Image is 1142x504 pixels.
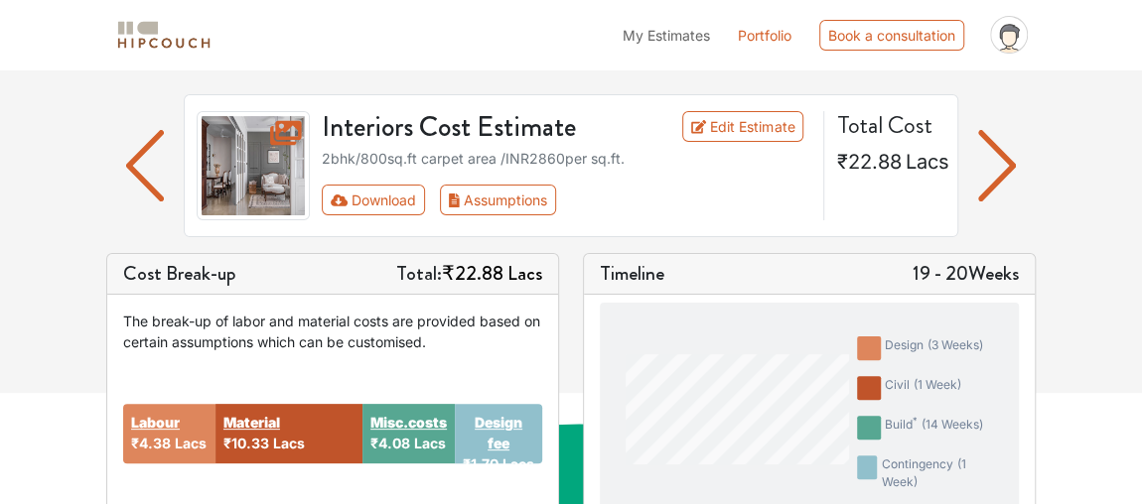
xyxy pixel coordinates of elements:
[223,412,280,433] button: Material
[836,150,901,174] span: ₹22.88
[913,262,1019,286] h5: 19 - 20 Weeks
[440,185,556,215] button: Assumptions
[114,18,214,53] img: logo-horizontal.svg
[885,416,983,440] div: build
[131,412,180,433] button: Labour
[123,262,236,286] h5: Cost Break-up
[978,130,1017,201] img: arrow left
[322,185,812,215] div: Toolbar with button groups
[682,111,804,142] a: Edit Estimate
[123,311,542,352] div: The break-up of labor and material costs are provided based on certain assumptions which can be c...
[885,336,983,360] div: design
[131,435,171,451] span: ₹4.38
[322,148,812,169] div: 2bhk / 800 sq.ft carpet area /INR 2860 per sq.ft.
[463,455,499,472] span: ₹1.70
[414,435,446,451] span: Lacs
[322,185,572,215] div: First group
[223,435,269,451] span: ₹10.33
[114,13,214,58] span: logo-horizontal.svg
[836,111,941,140] h4: Total Cost
[396,262,542,286] h5: Total:
[442,259,503,288] span: ₹22.88
[310,111,652,145] h3: Interiors Cost Estimate
[885,376,961,400] div: civil
[507,259,542,288] span: Lacs
[928,337,983,352] span: ( 3 weeks )
[905,150,948,174] span: Lacs
[738,25,791,46] a: Portfolio
[370,412,447,433] button: Misc.costs
[463,412,534,453] button: Design fee
[600,262,664,286] h5: Timeline
[881,456,965,489] span: ( 1 week )
[197,111,310,220] img: gallery
[175,435,207,451] span: Lacs
[623,27,710,44] span: My Estimates
[922,417,983,432] span: ( 14 weeks )
[819,20,964,51] div: Book a consultation
[881,455,985,491] div: contingency
[914,377,961,392] span: ( 1 week )
[502,455,534,472] span: Lacs
[126,130,165,201] img: arrow left
[273,435,305,451] span: Lacs
[370,435,410,451] span: ₹4.08
[322,185,426,215] button: Download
